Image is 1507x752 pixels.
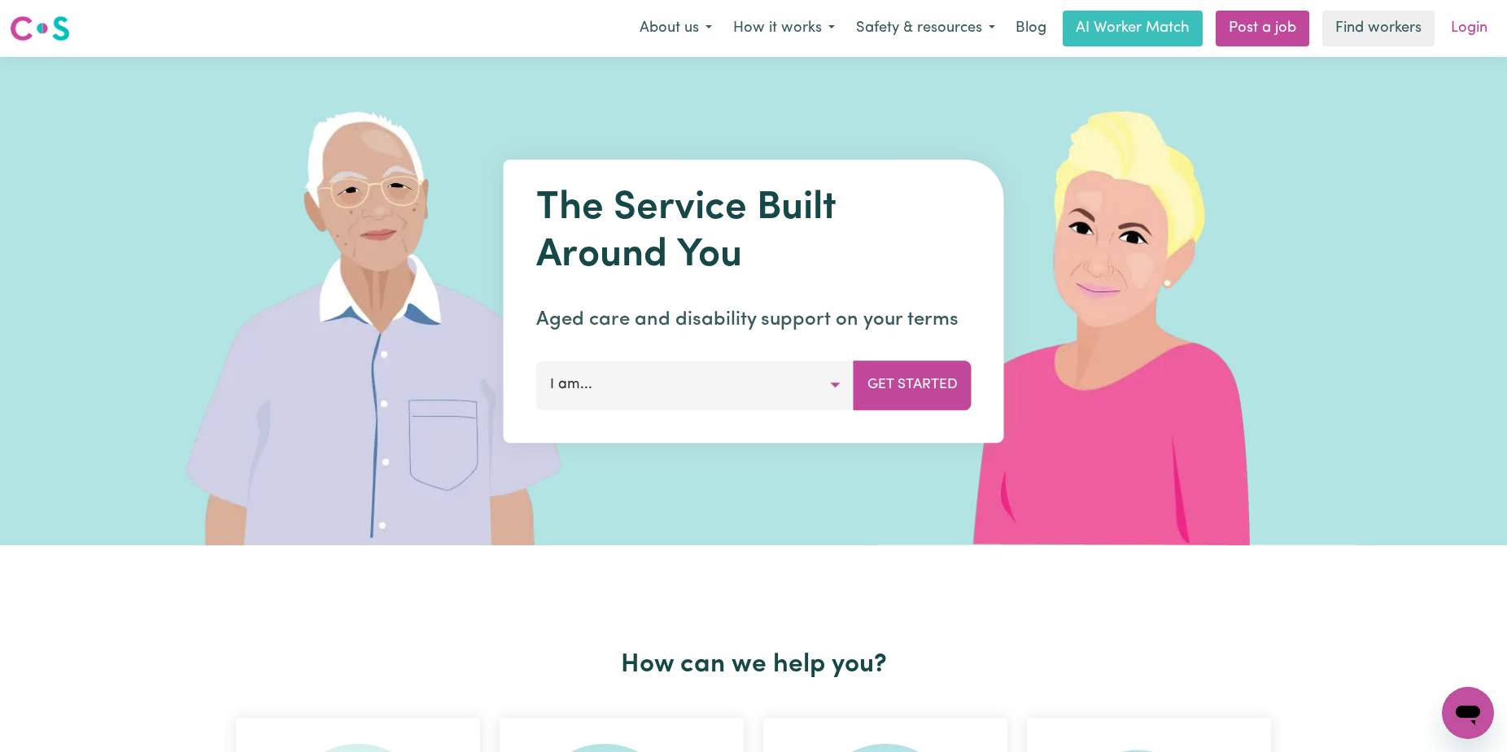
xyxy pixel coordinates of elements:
button: I am... [536,361,854,409]
img: Careseekers logo [10,14,70,43]
button: Get Started [854,361,972,409]
a: Blog [1006,11,1056,46]
a: Login [1441,11,1497,46]
a: Find workers [1322,11,1435,46]
button: Safety & resources [845,11,1006,46]
p: Aged care and disability support on your terms [536,305,972,334]
a: Careseekers logo [10,10,70,47]
a: AI Worker Match [1063,11,1203,46]
a: Post a job [1216,11,1309,46]
button: About us [629,11,723,46]
button: How it works [723,11,845,46]
iframe: Button to launch messaging window [1442,687,1494,739]
h2: How can we help you? [226,649,1281,680]
h1: The Service Built Around You [536,186,972,279]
